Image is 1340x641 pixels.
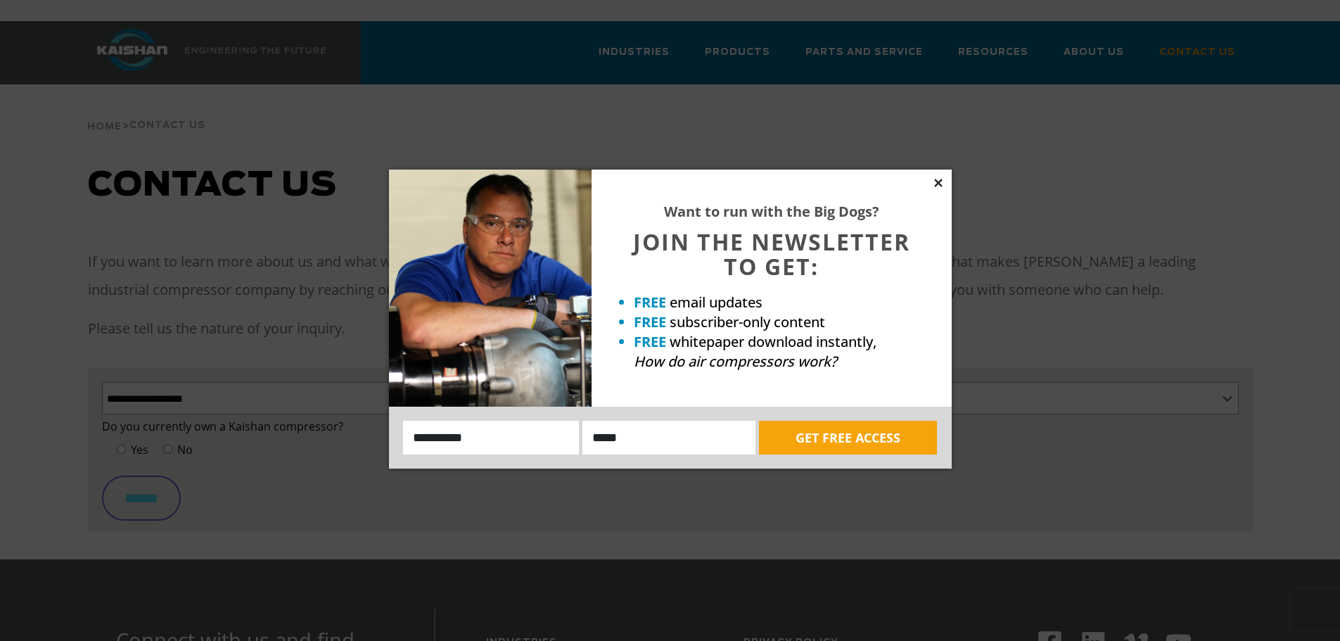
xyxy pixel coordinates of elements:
input: Name: [403,421,580,455]
strong: FREE [634,332,666,351]
em: How do air compressors work? [634,352,837,371]
span: whitepaper download instantly, [670,332,876,351]
strong: Want to run with the Big Dogs? [664,202,879,221]
span: subscriber-only content [670,312,825,331]
button: GET FREE ACCESS [759,421,937,455]
input: Email [582,421,755,455]
span: JOIN THE NEWSLETTER TO GET: [633,227,910,281]
strong: FREE [634,312,666,331]
button: Close [932,177,945,189]
strong: FREE [634,293,666,312]
span: email updates [670,293,762,312]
